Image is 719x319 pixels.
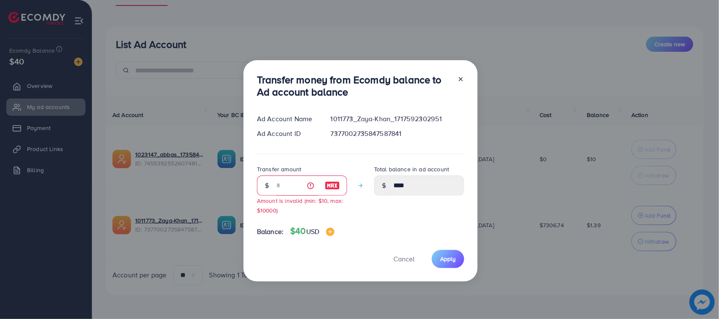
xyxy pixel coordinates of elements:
small: Amount is invalid (min: $10, max: $10000) [257,197,343,214]
div: Ad Account ID [250,129,324,138]
img: image [325,181,340,191]
div: 7377002735847587841 [324,129,471,138]
span: Balance: [257,227,283,237]
label: Transfer amount [257,165,301,173]
span: Apply [440,255,456,263]
button: Apply [432,250,464,268]
label: Total balance in ad account [374,165,449,173]
button: Cancel [383,250,425,268]
div: 1011773_Zaya-Khan_1717592302951 [324,114,471,124]
h4: $40 [290,226,334,237]
span: Cancel [393,254,414,263]
img: image [326,228,334,236]
div: Ad Account Name [250,114,324,124]
span: USD [306,227,319,236]
h3: Transfer money from Ecomdy balance to Ad account balance [257,74,451,98]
